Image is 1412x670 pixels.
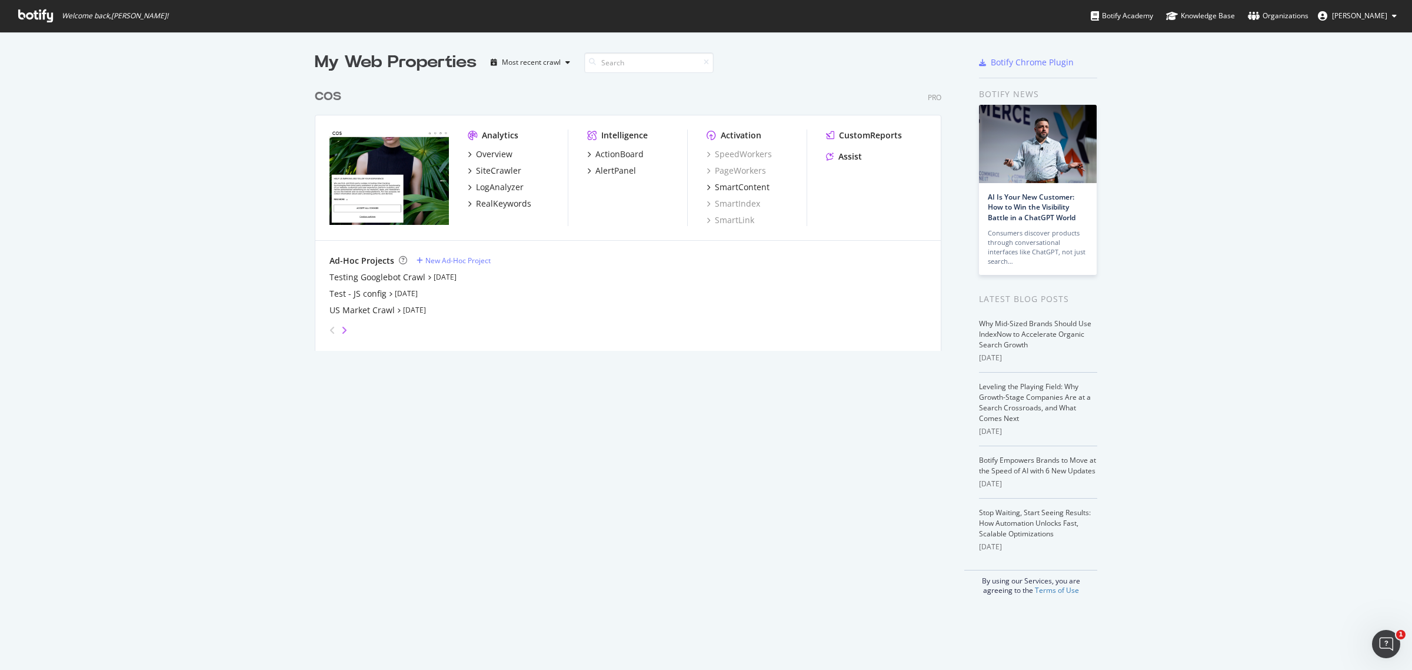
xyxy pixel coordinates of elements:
div: [DATE] [979,479,1097,489]
div: Organizations [1248,10,1308,22]
div: Assist [838,151,862,162]
div: [DATE] [979,353,1097,363]
div: [DATE] [979,426,1097,437]
a: Botify Chrome Plugin [979,57,1074,68]
div: Knowledge Base [1166,10,1235,22]
div: Botify news [979,88,1097,101]
a: New Ad-Hoc Project [417,256,491,266]
a: PageWorkers [707,165,766,177]
div: Ad-Hoc Projects [329,255,394,267]
span: Welcome back, [PERSON_NAME] ! [62,11,168,21]
a: CustomReports [826,130,902,141]
a: LogAnalyzer [468,181,524,193]
div: COS [315,88,341,105]
div: Botify Academy [1091,10,1153,22]
a: SmartContent [707,181,770,193]
div: ActionBoard [595,148,644,160]
a: AI Is Your New Customer: How to Win the Visibility Battle in a ChatGPT World [988,192,1075,222]
a: [DATE] [395,288,418,298]
div: AlertPanel [595,165,636,177]
div: New Ad-Hoc Project [425,256,491,266]
a: Overview [468,148,512,160]
a: Test - JS config [329,288,387,300]
button: [PERSON_NAME] [1308,6,1406,25]
a: COS [315,88,346,105]
a: SpeedWorkers [707,148,772,160]
div: Pro [928,92,941,102]
a: Terms of Use [1035,585,1079,595]
a: Testing Googlebot Crawl [329,271,425,283]
div: angle-left [325,321,340,340]
div: Overview [476,148,512,160]
a: AlertPanel [587,165,636,177]
div: Consumers discover products through conversational interfaces like ChatGPT, not just search… [988,228,1088,266]
a: [DATE] [434,272,457,282]
a: US Market Crawl [329,304,395,316]
div: Analytics [482,130,518,141]
a: [DATE] [403,305,426,315]
a: RealKeywords [468,198,531,210]
div: LogAnalyzer [476,181,524,193]
a: SmartIndex [707,198,760,210]
a: Why Mid-Sized Brands Should Use IndexNow to Accelerate Organic Search Growth [979,319,1091,350]
div: Latest Blog Posts [979,293,1097,306]
div: Activation [721,130,761,141]
a: Stop Waiting, Start Seeing Results: How Automation Unlocks Fast, Scalable Optimizations [979,508,1091,539]
span: 1 [1396,630,1406,639]
div: By using our Services, you are agreeing to the [964,570,1097,595]
div: Intelligence [601,130,648,141]
div: Most recent crawl [502,59,561,66]
a: ActionBoard [587,148,644,160]
a: Botify Empowers Brands to Move at the Speed of AI with 6 New Updates [979,455,1096,476]
img: https://www.cosstores.com [329,130,449,225]
img: AI Is Your New Customer: How to Win the Visibility Battle in a ChatGPT World [979,105,1097,183]
div: SmartContent [715,181,770,193]
div: [DATE] [979,542,1097,552]
div: angle-right [340,324,348,336]
a: SiteCrawler [468,165,521,177]
a: SmartLink [707,214,754,226]
button: Most recent crawl [486,53,575,72]
div: My Web Properties [315,51,477,74]
div: CustomReports [839,130,902,141]
div: RealKeywords [476,198,531,210]
a: Assist [826,151,862,162]
div: grid [315,74,951,351]
div: SiteCrawler [476,165,521,177]
a: Leveling the Playing Field: Why Growth-Stage Companies Are at a Search Crossroads, and What Comes... [979,382,1091,423]
iframe: Intercom live chat [1372,630,1400,658]
div: Botify Chrome Plugin [991,57,1074,68]
input: Search [584,52,714,73]
span: Sarah Ellul [1332,11,1387,21]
